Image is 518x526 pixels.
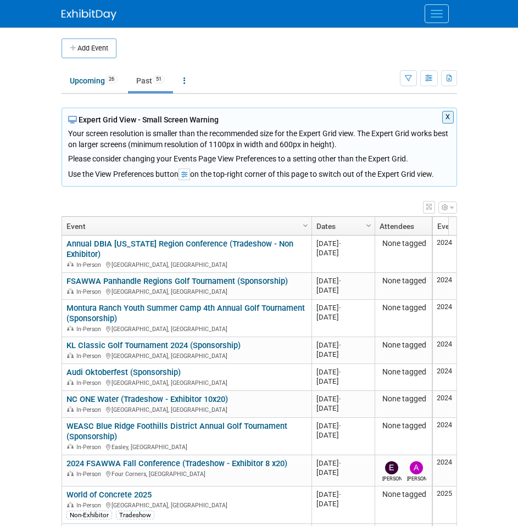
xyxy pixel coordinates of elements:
[316,421,370,430] div: [DATE]
[433,337,483,364] td: 2024
[68,164,450,180] div: Use the View Preferences button on the top-right corner of this page to switch out of the Expert ...
[380,394,480,404] div: None tagged
[66,367,181,377] a: Audi Oktoberfest (Sponsorship)
[339,368,341,376] span: -
[67,379,74,385] img: In-Person Event
[76,444,104,451] span: In-Person
[68,114,450,125] div: Expert Grid View - Small Screen Warning
[153,75,165,83] span: 51
[76,406,104,413] span: In-Person
[364,221,373,230] span: Column Settings
[66,287,307,296] div: [GEOGRAPHIC_DATA], [GEOGRAPHIC_DATA]
[66,511,112,519] div: Non-Exhibitor
[437,217,476,236] a: Event Year
[380,303,480,313] div: None tagged
[67,326,74,331] img: In-Person Event
[66,458,287,468] a: 2024 FSAWWA Fall Conference (Tradeshow - Exhibitor 8 x20)
[316,468,370,477] div: [DATE]
[76,352,104,360] span: In-Person
[76,326,104,333] span: In-Person
[76,379,104,387] span: In-Person
[76,261,104,268] span: In-Person
[433,418,483,455] td: 2024
[425,4,449,23] button: Menu
[433,300,483,337] td: 2024
[380,217,477,236] a: Attendees
[66,442,307,451] div: Easley, [GEOGRAPHIC_DATA]
[339,459,341,467] span: -
[433,391,483,418] td: 2024
[76,502,104,509] span: In-Person
[316,286,370,295] div: [DATE]
[66,394,228,404] a: NC ONE Water (Tradeshow - Exhibitor 10x20)
[433,486,483,524] td: 2025
[339,277,341,285] span: -
[380,276,480,286] div: None tagged
[66,469,307,478] div: Four Corners, [GEOGRAPHIC_DATA]
[316,430,370,440] div: [DATE]
[128,70,173,91] a: Past51
[76,288,104,295] span: In-Person
[316,248,370,258] div: [DATE]
[66,324,307,333] div: [GEOGRAPHIC_DATA], [GEOGRAPHIC_DATA]
[316,490,370,499] div: [DATE]
[316,394,370,404] div: [DATE]
[316,217,367,236] a: Dates
[66,340,241,350] a: KL Classic Golf Tournament 2024 (Sponsorship)
[385,461,398,474] img: Emily Williams
[380,367,480,377] div: None tagged
[67,502,74,507] img: In-Person Event
[105,75,118,83] span: 26
[76,471,104,478] span: In-Person
[316,350,370,359] div: [DATE]
[316,367,370,377] div: [DATE]
[66,378,307,387] div: [GEOGRAPHIC_DATA], [GEOGRAPHIC_DATA]
[67,444,74,449] img: In-Person Event
[363,217,375,233] a: Column Settings
[433,455,483,486] td: 2024
[66,490,152,500] a: World of Concrete 2025
[66,239,293,259] a: Annual DBIA [US_STATE] Region Conference (Tradeshow - Non Exhibitor)
[301,221,310,230] span: Column Settings
[316,377,370,386] div: [DATE]
[316,499,370,508] div: [DATE]
[433,364,483,391] td: 2024
[67,406,74,412] img: In-Person Event
[407,474,426,483] div: Alexander Ciasca
[433,236,483,273] td: 2024
[66,276,288,286] a: FSAWWA Panhandle Regions Golf Tournament (Sponsorship)
[382,474,402,483] div: Emily Williams
[62,9,116,20] img: ExhibitDay
[316,276,370,286] div: [DATE]
[316,458,370,468] div: [DATE]
[67,471,74,476] img: In-Person Event
[339,490,341,499] span: -
[410,461,423,474] img: Alexander Ciasca
[433,273,483,300] td: 2024
[66,303,305,323] a: Montura Ranch Youth Summer Camp 4th Annual Golf Tournament (Sponsorship)
[316,404,370,413] div: [DATE]
[316,312,370,322] div: [DATE]
[67,288,74,294] img: In-Person Event
[316,303,370,312] div: [DATE]
[62,70,126,91] a: Upcoming26
[339,239,341,248] span: -
[316,239,370,248] div: [DATE]
[66,500,307,510] div: [GEOGRAPHIC_DATA], [GEOGRAPHIC_DATA]
[67,261,74,267] img: In-Person Event
[380,340,480,350] div: None tagged
[66,217,304,236] a: Event
[68,125,450,164] div: Your screen resolution is smaller than the recommended size for the Expert Grid view. The Expert ...
[380,239,480,249] div: None tagged
[380,421,480,431] div: None tagged
[66,405,307,414] div: [GEOGRAPHIC_DATA], [GEOGRAPHIC_DATA]
[316,340,370,350] div: [DATE]
[339,341,341,349] span: -
[66,421,287,441] a: WEASC Blue Ridge Foothills District Annual Golf Tournament (Sponsorship)
[299,217,311,233] a: Column Settings
[339,395,341,403] span: -
[67,352,74,358] img: In-Person Event
[62,38,116,58] button: Add Event
[339,304,341,312] span: -
[442,111,454,124] button: X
